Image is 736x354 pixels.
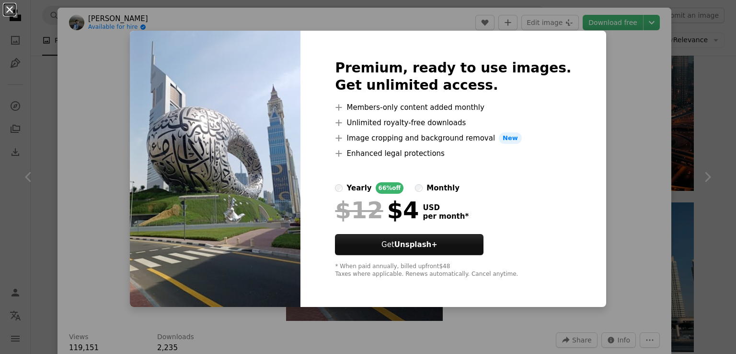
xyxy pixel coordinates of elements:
[335,234,483,255] button: GetUnsplash+
[423,212,469,221] span: per month *
[335,117,571,129] li: Unlimited royalty-free downloads
[335,132,571,144] li: Image cropping and background removal
[346,182,371,194] div: yearly
[335,263,571,278] div: * When paid annually, billed upfront $48 Taxes where applicable. Renews automatically. Cancel any...
[335,184,343,192] input: yearly66%off
[499,132,522,144] span: New
[335,102,571,113] li: Members-only content added monthly
[335,198,419,223] div: $4
[376,182,404,194] div: 66% off
[426,182,460,194] div: monthly
[130,31,300,307] img: photo-1686643117124-5e63123d2c1f
[415,184,423,192] input: monthly
[394,240,437,249] strong: Unsplash+
[335,148,571,159] li: Enhanced legal protections
[335,59,571,94] h2: Premium, ready to use images. Get unlimited access.
[335,198,383,223] span: $12
[423,203,469,212] span: USD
